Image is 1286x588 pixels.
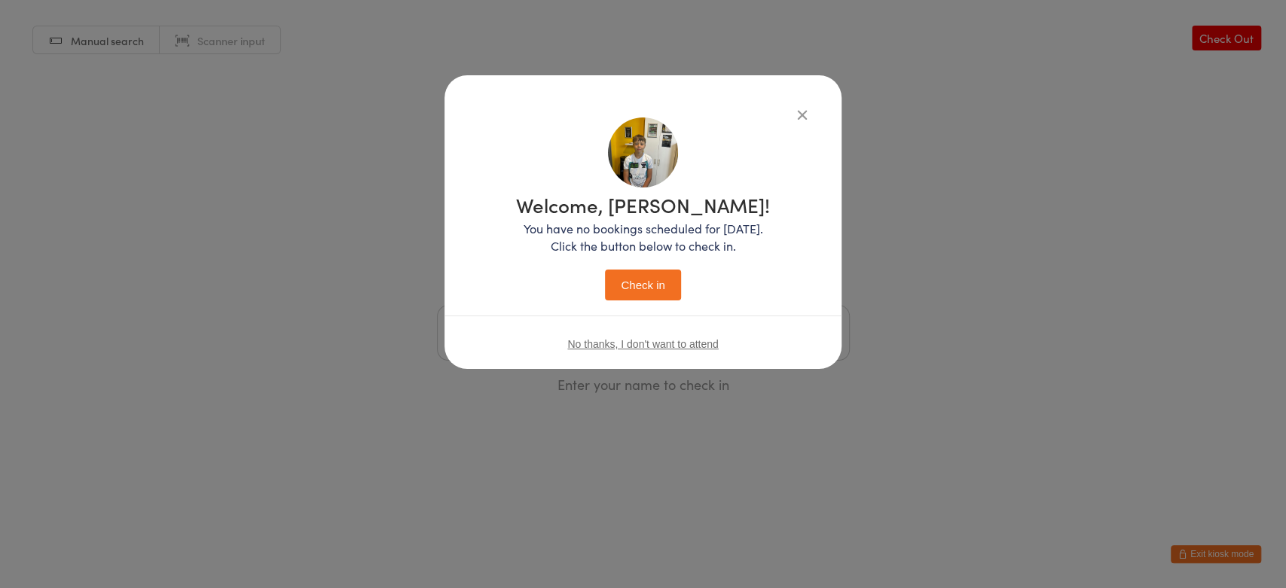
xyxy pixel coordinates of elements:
p: You have no bookings scheduled for [DATE]. Click the button below to check in. [516,220,770,254]
h1: Welcome, [PERSON_NAME]! [516,195,770,215]
img: image1740791004.png [608,117,678,187]
button: No thanks, I don't want to attend [567,338,718,350]
button: Check in [605,270,680,300]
